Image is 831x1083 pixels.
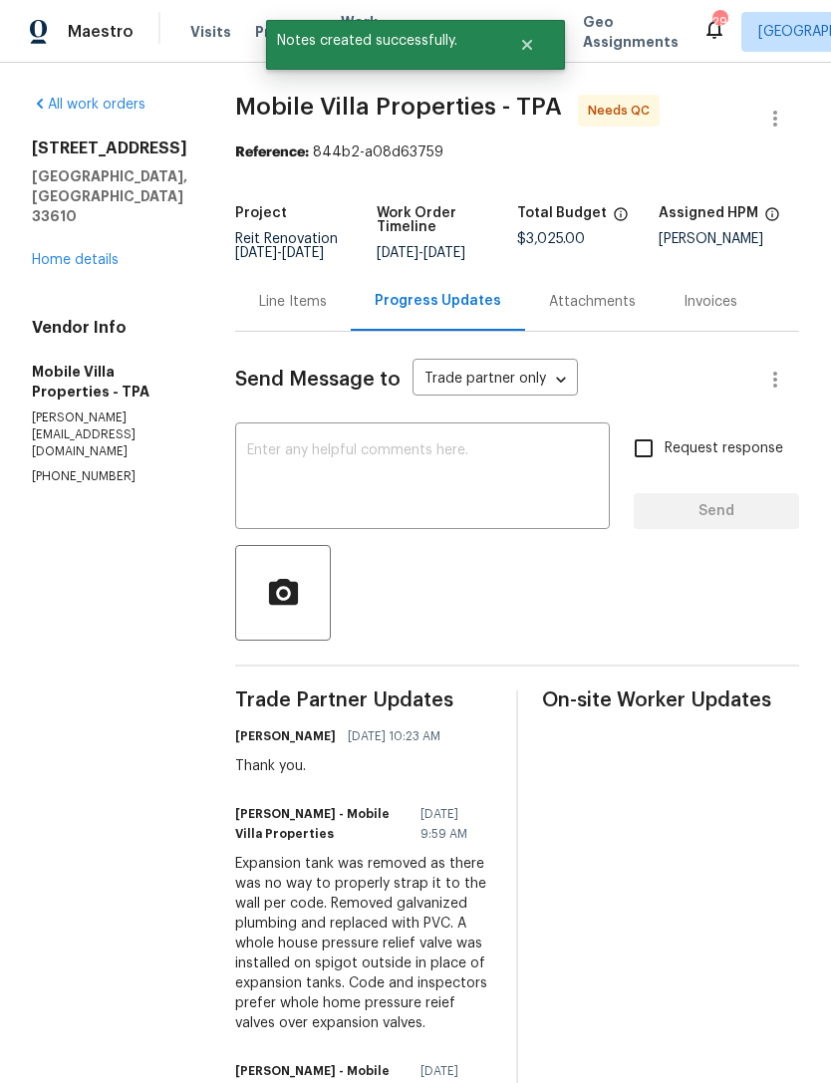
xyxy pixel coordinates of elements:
span: [DATE] [235,246,277,260]
span: [DATE] 10:23 AM [348,726,440,746]
div: Invoices [684,292,737,312]
div: Progress Updates [375,291,501,311]
a: Home details [32,253,119,267]
h5: Total Budget [517,206,607,220]
b: Reference: [235,145,309,159]
a: All work orders [32,98,145,112]
span: Projects [255,22,317,42]
div: 29 [712,12,726,32]
span: [DATE] [423,246,465,260]
span: [DATE] [282,246,324,260]
h2: [STREET_ADDRESS] [32,138,187,158]
span: Request response [665,438,783,459]
p: [PERSON_NAME][EMAIL_ADDRESS][DOMAIN_NAME] [32,409,187,460]
span: Maestro [68,22,134,42]
div: 844b2-a08d63759 [235,142,799,162]
h5: Project [235,206,287,220]
span: [DATE] [377,246,418,260]
h5: Assigned HPM [659,206,758,220]
span: Geo Assignments [583,12,679,52]
span: On-site Worker Updates [542,690,799,710]
div: Attachments [549,292,636,312]
span: Visits [190,22,231,42]
span: Send Message to [235,370,401,390]
div: Thank you. [235,756,452,776]
h6: [PERSON_NAME] [235,726,336,746]
span: The total cost of line items that have been proposed by Opendoor. This sum includes line items th... [613,206,629,232]
span: $3,025.00 [517,232,585,246]
span: The hpm assigned to this work order. [764,206,780,232]
span: Mobile Villa Properties - TPA [235,95,562,119]
h5: [GEOGRAPHIC_DATA], [GEOGRAPHIC_DATA] 33610 [32,166,187,226]
span: - [235,246,324,260]
span: Work Orders [341,12,392,52]
div: Trade partner only [413,364,578,397]
p: [PHONE_NUMBER] [32,468,187,485]
span: - [377,246,465,260]
button: Close [494,25,560,65]
span: Trade Partner Updates [235,690,492,710]
h5: Mobile Villa Properties - TPA [32,362,187,402]
span: Needs QC [588,101,658,121]
span: Reit Renovation [235,232,338,260]
h4: Vendor Info [32,318,187,338]
span: Notes created successfully. [266,20,494,62]
h6: [PERSON_NAME] - Mobile Villa Properties [235,804,409,844]
div: Expansion tank was removed as there was no way to properly strap it to the wall per code. Removed... [235,854,492,1033]
div: Line Items [259,292,327,312]
span: [DATE] 9:59 AM [420,804,480,844]
div: [PERSON_NAME] [659,232,800,246]
h5: Work Order Timeline [377,206,518,234]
